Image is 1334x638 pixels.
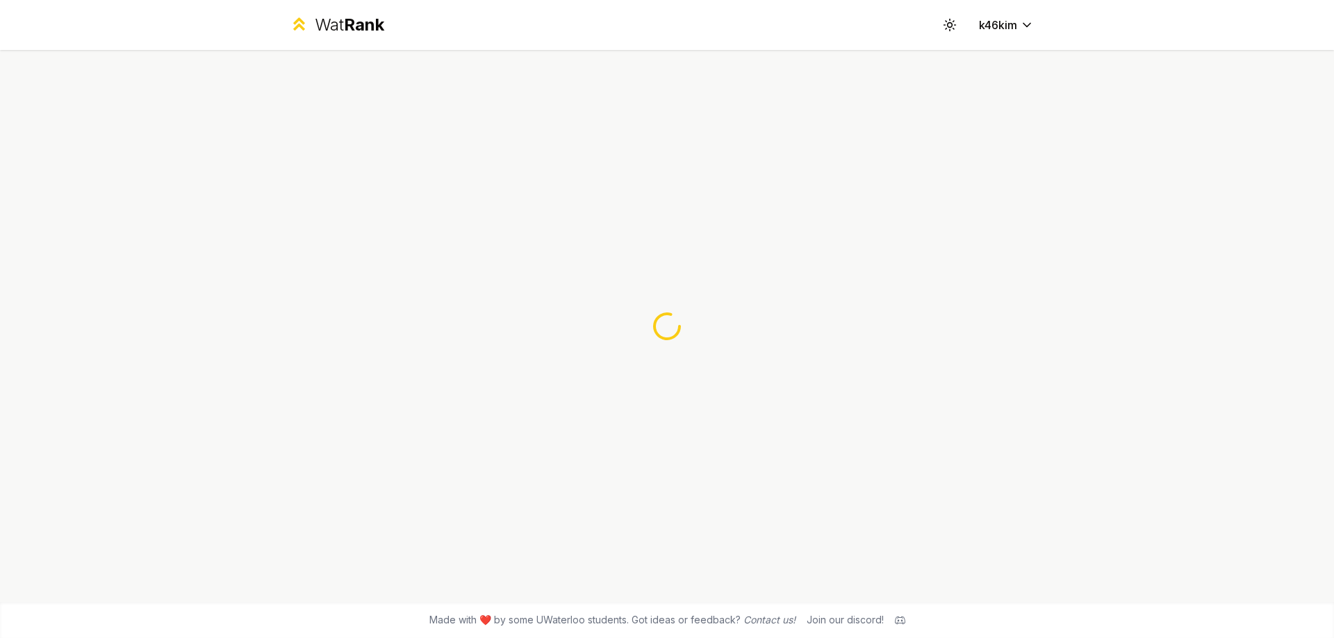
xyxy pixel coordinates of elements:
[344,15,384,35] span: Rank
[968,12,1045,37] button: k46kim
[743,614,796,626] a: Contact us!
[315,14,384,36] div: Wat
[807,613,884,627] div: Join our discord!
[979,17,1017,33] span: k46kim
[429,613,796,627] span: Made with ❤️ by some UWaterloo students. Got ideas or feedback?
[289,14,384,36] a: WatRank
